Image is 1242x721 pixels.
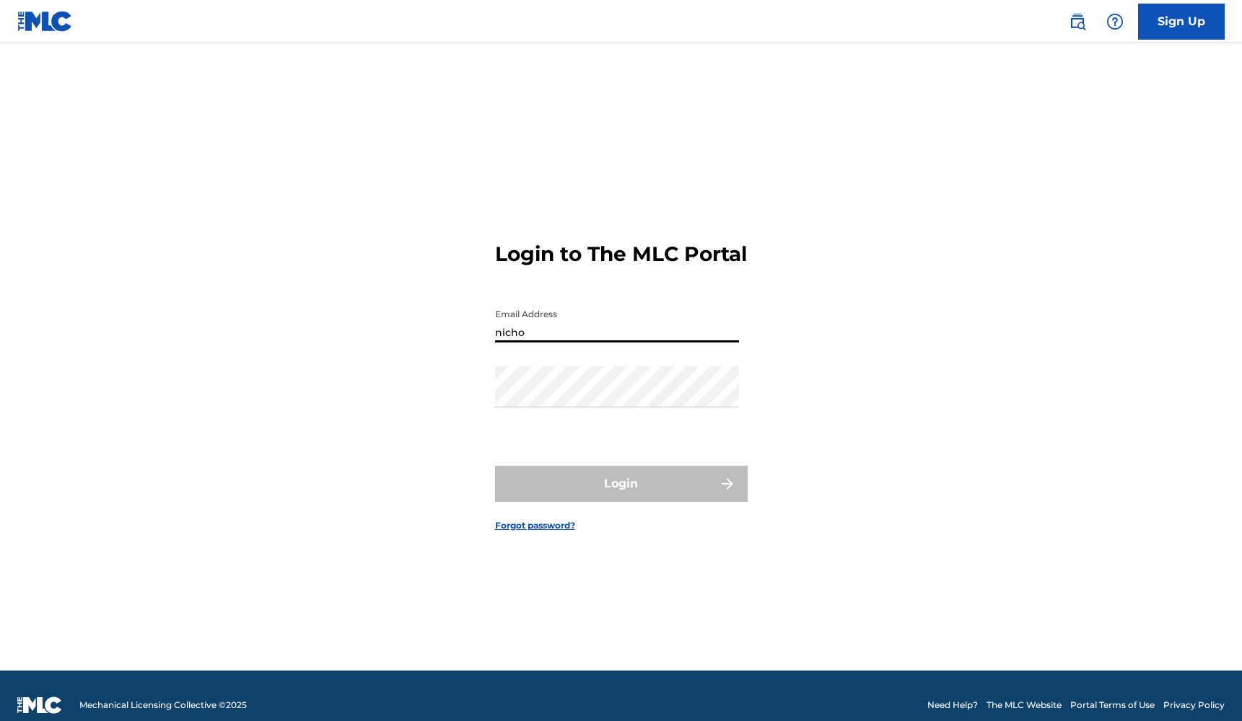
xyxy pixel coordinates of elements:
a: Portal Terms of Use [1070,699,1155,712]
a: Privacy Policy [1163,699,1225,712]
img: logo [17,696,62,714]
a: Need Help? [927,699,978,712]
img: search [1069,13,1086,30]
img: help [1106,13,1124,30]
a: The MLC Website [987,699,1062,712]
h3: Login to The MLC Portal [495,242,747,267]
iframe: Chat Widget [1170,652,1242,721]
span: Mechanical Licensing Collective © 2025 [79,699,247,712]
div: Help [1101,7,1129,36]
a: Forgot password? [495,519,575,532]
a: Sign Up [1138,4,1225,40]
img: MLC Logo [17,11,73,32]
a: Public Search [1063,7,1092,36]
